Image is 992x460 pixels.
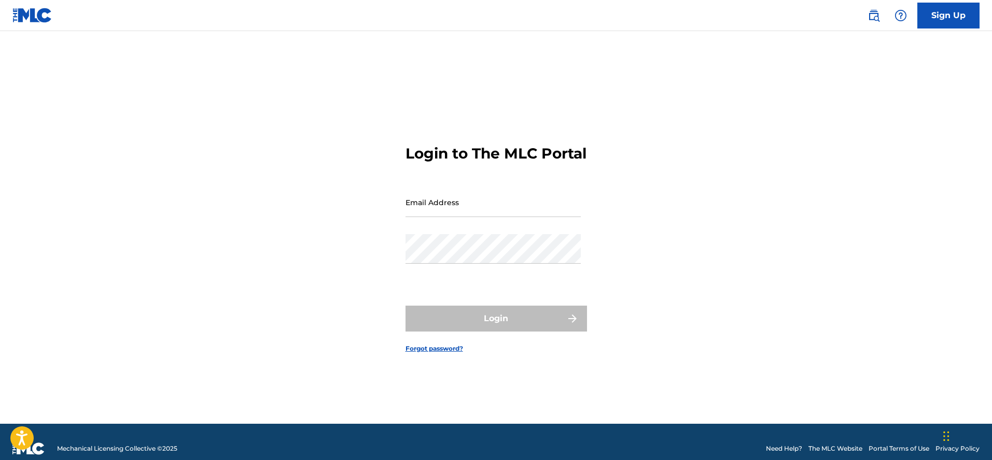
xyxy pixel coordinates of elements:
img: help [895,9,907,22]
div: Help [890,5,911,26]
img: search [868,9,880,22]
a: The MLC Website [808,444,862,453]
img: MLC Logo [12,8,52,23]
a: Forgot password? [406,344,463,353]
div: Drag [943,421,949,452]
a: Portal Terms of Use [869,444,929,453]
iframe: Chat Widget [940,410,992,460]
span: Mechanical Licensing Collective © 2025 [57,444,177,453]
a: Privacy Policy [935,444,980,453]
a: Sign Up [917,3,980,28]
a: Public Search [863,5,884,26]
img: logo [12,442,45,455]
a: Need Help? [766,444,802,453]
h3: Login to The MLC Portal [406,145,586,163]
